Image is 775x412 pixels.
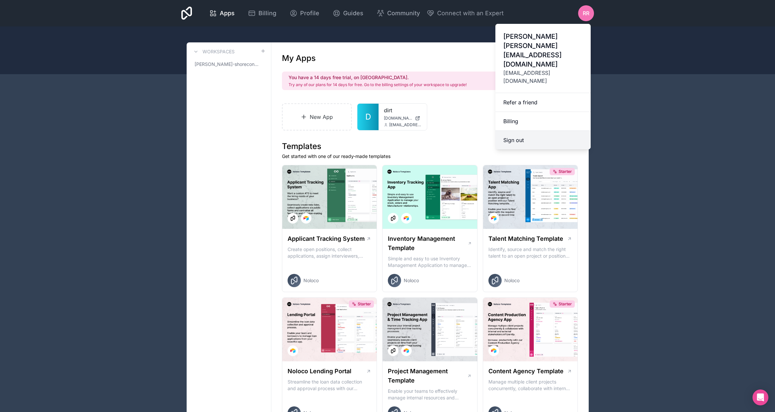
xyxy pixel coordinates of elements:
[300,9,319,18] span: Profile
[488,379,572,392] p: Manage multiple client projects concurrently, collaborate with internal and external stakeholders...
[559,301,572,307] span: Starter
[387,9,420,18] span: Community
[289,74,467,81] h2: You have a 14 days free trial, on [GEOGRAPHIC_DATA].
[503,69,583,85] span: [EMAIL_ADDRESS][DOMAIN_NAME]
[404,216,409,221] img: Airtable Logo
[495,93,591,112] a: Refer a friend
[343,9,363,18] span: Guides
[303,216,309,221] img: Airtable Logo
[559,169,572,174] span: Starter
[282,103,352,130] a: New App
[303,277,319,284] span: Noloco
[491,216,496,221] img: Airtable Logo
[427,9,504,18] button: Connect with an Expert
[388,367,467,385] h1: Project Management Template
[282,53,316,64] h1: My Apps
[388,388,472,401] p: Enable your teams to effectively manage internal resources and execute client projects on time.
[488,367,564,376] h1: Content Agency Template
[384,106,422,114] a: dirt
[192,58,266,70] a: [PERSON_NAME]-shoreconsc-com-workspace
[290,348,296,353] img: Airtable Logo
[503,32,583,69] span: [PERSON_NAME] [PERSON_NAME][EMAIL_ADDRESS][DOMAIN_NAME]
[282,153,578,160] p: Get started with one of our ready-made templates
[404,277,419,284] span: Noloco
[203,48,235,55] h3: Workspaces
[495,112,591,131] a: Billing
[583,9,589,17] span: Rr
[288,246,372,259] p: Create open positions, collect applications, assign interviewers, centralise candidate feedback a...
[357,104,379,130] a: D
[437,9,504,18] span: Connect with an Expert
[371,6,425,21] a: Community
[282,141,578,152] h1: Templates
[288,379,372,392] p: Streamline the loan data collection and approval process with our Lending Portal template.
[384,116,412,121] span: [DOMAIN_NAME]
[752,389,768,405] div: Open Intercom Messenger
[389,122,422,128] span: [EMAIL_ADDRESS][DOMAIN_NAME]
[258,9,276,18] span: Billing
[358,301,371,307] span: Starter
[404,348,409,353] img: Airtable Logo
[204,6,240,21] a: Apps
[388,255,472,269] p: Simple and easy to use Inventory Management Application to manage your stock, orders and Manufact...
[288,234,365,243] h1: Applicant Tracking System
[284,6,325,21] a: Profile
[384,116,422,121] a: [DOMAIN_NAME]
[288,367,351,376] h1: Noloco Lending Portal
[495,131,591,149] button: Sign out
[195,61,260,68] span: [PERSON_NAME]-shoreconsc-com-workspace
[289,82,467,87] p: Try any of our plans for 14 days for free. Go to the billing settings of your workspace to upgrade!
[488,246,572,259] p: Identify, source and match the right talent to an open project or position with our Talent Matchi...
[488,234,563,243] h1: Talent Matching Template
[388,234,467,253] h1: Inventory Management Template
[327,6,369,21] a: Guides
[192,48,235,56] a: Workspaces
[243,6,282,21] a: Billing
[365,112,371,122] span: D
[504,277,520,284] span: Noloco
[491,348,496,353] img: Airtable Logo
[220,9,235,18] span: Apps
